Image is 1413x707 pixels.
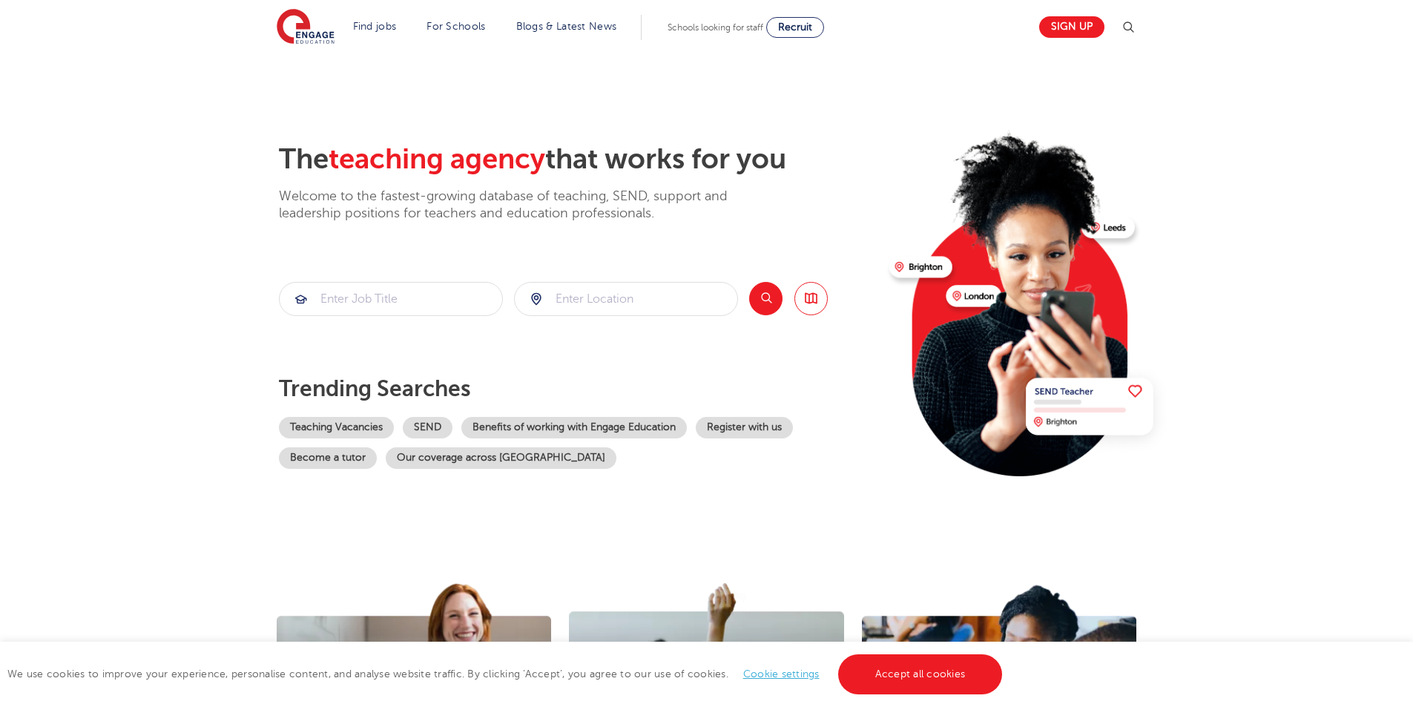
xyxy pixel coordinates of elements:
[749,282,783,315] button: Search
[280,283,502,315] input: Submit
[279,417,394,438] a: Teaching Vacancies
[279,282,503,316] div: Submit
[353,21,397,32] a: Find jobs
[461,417,687,438] a: Benefits of working with Engage Education
[514,282,738,316] div: Submit
[329,143,545,175] span: teaching agency
[279,375,877,402] p: Trending searches
[426,21,485,32] a: For Schools
[279,447,377,469] a: Become a tutor
[386,447,616,469] a: Our coverage across [GEOGRAPHIC_DATA]
[1039,16,1104,38] a: Sign up
[696,417,793,438] a: Register with us
[277,9,335,46] img: Engage Education
[515,283,737,315] input: Submit
[766,17,824,38] a: Recruit
[403,417,452,438] a: SEND
[778,22,812,33] span: Recruit
[668,22,763,33] span: Schools looking for staff
[743,668,820,680] a: Cookie settings
[279,142,877,177] h2: The that works for you
[279,188,768,223] p: Welcome to the fastest-growing database of teaching, SEND, support and leadership positions for t...
[838,654,1003,694] a: Accept all cookies
[516,21,617,32] a: Blogs & Latest News
[7,668,1006,680] span: We use cookies to improve your experience, personalise content, and analyse website traffic. By c...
